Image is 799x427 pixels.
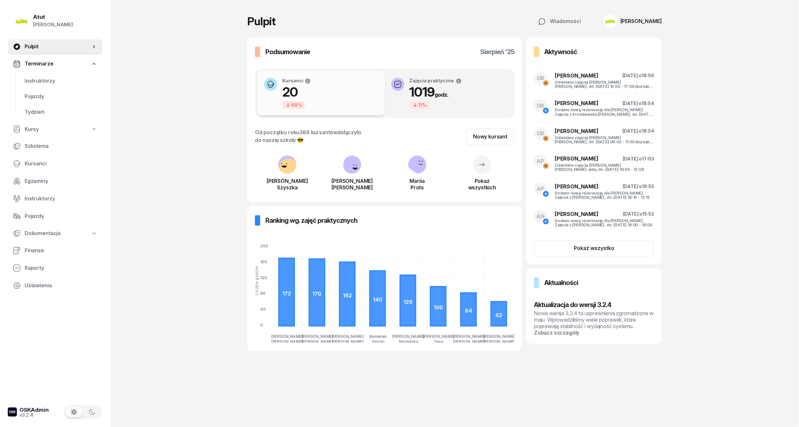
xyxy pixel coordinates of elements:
div: Nowy kursant [473,133,507,141]
span: Pulpit [25,42,91,51]
a: Raporty [8,260,102,276]
span: [DATE] o [623,184,642,189]
div: [PERSON_NAME] [PERSON_NAME] [320,178,385,191]
a: Egzaminy [8,173,102,189]
tspan: Górski [372,339,384,344]
div: Od początku roku dołączyło do naszej szkoły 😎 [255,128,361,144]
div: Liczba godzin [255,266,259,295]
a: [PERSON_NAME]Szyszka [255,169,320,191]
span: Finanse [25,246,97,255]
div: [PERSON_NAME] Szyszka [255,178,320,191]
h3: Ranking wg. zajęć praktycznych [265,215,357,226]
a: Kursanci [8,156,102,172]
span: [PERSON_NAME] [555,128,598,134]
span: [PERSON_NAME] [555,155,598,162]
tspan: 0 [260,323,263,327]
span: Kursanci [25,160,97,168]
div: Dodano nową rezerwację dla [PERSON_NAME]. Zajęcia z [PERSON_NAME], dn. [DATE] 16:00 - 18:00 [555,219,654,227]
div: Zajęcia praktyczne [410,78,462,84]
div: Nowa wersja 3.2.4 to usprawnienia zgromadzone w maju. Wprowadziliśmy wiele poprawek, które popraw... [534,310,654,336]
div: Pokaż wszystkich [450,178,515,191]
tspan: [PERSON_NAME] [271,334,303,339]
a: AktualnościAktualizacja do wersji 3.2.4Nowa wersja 3.2.4 to usprawnienia zgromadzone w maju. Wpro... [526,268,662,344]
span: DB [537,103,544,109]
span: 18:54 [642,128,654,134]
span: 386 kursantów [299,129,337,136]
span: [DATE] o [622,73,642,78]
div: 11% [410,101,430,109]
h3: Aktualności [544,278,578,288]
div: Odwołano zajęcia [PERSON_NAME] [PERSON_NAME], dn. [DATE] 15:00 - 17:00 (kursant odwołał) [555,80,654,89]
span: 17:03 [642,156,654,161]
a: Instruktorzy [19,73,102,89]
a: Szkolenia [8,138,102,154]
div: [PERSON_NAME] [620,18,662,24]
tspan: [PERSON_NAME] [483,339,515,344]
h1: Pulpit [247,16,275,27]
span: Terminarze [25,60,53,68]
tspan: Beniamin [370,334,387,339]
span: DB [537,131,544,136]
tspan: [PERSON_NAME] [392,334,424,339]
a: Pokażwszystkich [450,163,515,191]
span: 18:56 [642,73,654,78]
a: Ustawienia [8,278,102,293]
h3: Aktywność [544,47,577,57]
span: [DATE] o [622,101,642,106]
span: Szkolenia [25,142,97,150]
span: [DATE] o [623,156,642,161]
span: Egzaminy [25,177,97,185]
button: Zajęcia praktyczne1019godz.11% [385,71,512,115]
div: Kursanci [282,78,311,84]
div: Odwołano zajęcia [PERSON_NAME] [PERSON_NAME], dn. [DATE] 09:00 - 11:00 (kursant odwołał) [555,136,654,144]
h3: sierpień '25 [480,47,515,57]
tspan: [PERSON_NAME] [332,339,364,344]
span: [DATE] o [623,211,643,217]
span: Kursy [25,125,39,134]
div: [PERSON_NAME] [33,20,73,29]
span: [PERSON_NAME] [555,72,598,79]
span: 15:52 [643,211,654,217]
tspan: 160 [260,259,267,264]
span: [PERSON_NAME] [555,211,598,217]
div: Atut [33,14,73,20]
span: [PERSON_NAME] [555,183,598,190]
span: 18:54 [642,101,654,106]
div: OSKAdmin [19,407,49,413]
a: Dokumentacja [8,226,102,241]
tspan: [PERSON_NAME] [332,334,364,339]
span: Pojazdy [25,92,97,101]
span: AP [537,186,544,192]
tspan: 80 [260,291,265,296]
div: Mariia Prots [385,178,450,191]
tspan: [PERSON_NAME] [301,339,333,344]
span: AP [537,159,544,164]
div: Odwołano zajęcia [PERSON_NAME] [PERSON_NAME] Julia, dn. [DATE] 10:00 - 12:00 [555,163,654,172]
div: v3.2.4 [19,413,49,417]
div: Dodano nową rezerwację dla [PERSON_NAME]. Zajęcia z [PERSON_NAME], dn. [DATE] 10:15 - 12:15 [555,191,654,199]
span: [PERSON_NAME] [555,100,598,106]
span: Instruktorzy [25,195,97,203]
span: AN [536,214,545,219]
div: Dodano nową rezerwację dla [PERSON_NAME]. Zajęcia z Krośniewska [PERSON_NAME], dn. [DATE] 07:00 -... [555,108,654,116]
a: [PERSON_NAME][PERSON_NAME] [320,169,385,191]
div: 68% [282,101,305,109]
a: MariiaProts [385,169,450,191]
span: [DATE] o [622,128,642,134]
tspan: 120 [260,275,267,280]
span: Raporty [25,264,97,272]
h3: Podsumowanie [265,47,310,57]
span: Dokumentacja [25,229,61,238]
tspan: [PERSON_NAME] [453,334,485,339]
span: Ustawienia [25,281,97,290]
span: 16:55 [642,184,654,189]
h3: Aktualizacja do wersji 3.2.4 [534,300,654,310]
a: Instruktorzy [8,191,102,207]
button: Pokaż wszystko [534,240,654,257]
tspan: Słomińska [399,339,418,344]
span: DB [537,76,544,81]
button: Kursanci2068% [258,71,385,115]
tspan: 40 [260,307,266,312]
span: Pojazdy [25,212,97,220]
a: Tydzień [19,104,102,120]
